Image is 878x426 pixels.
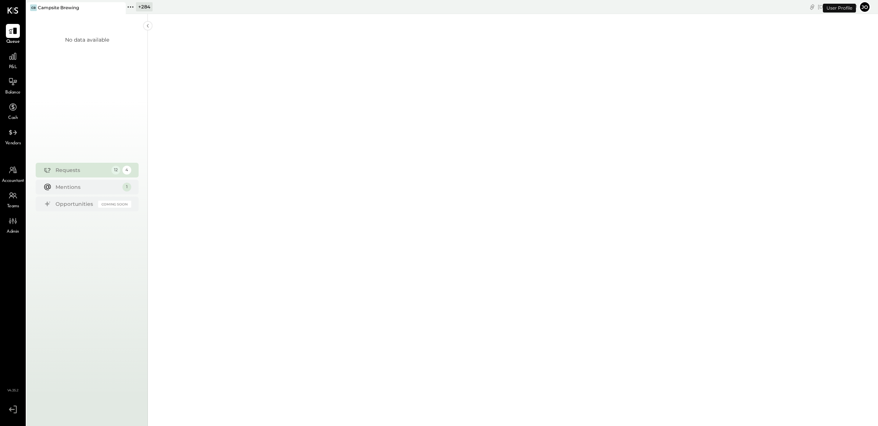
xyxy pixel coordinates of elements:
a: Admin [0,214,25,235]
div: CB [30,4,37,11]
span: Admin [7,229,19,235]
button: Jo [859,1,871,13]
a: Balance [0,75,25,96]
div: User Profile [823,4,856,13]
span: Teams [7,203,19,210]
span: Queue [6,39,20,45]
span: Balance [5,89,21,96]
a: Queue [0,24,25,45]
div: 4 [122,166,131,175]
a: Cash [0,100,25,122]
div: No data available [65,36,109,43]
span: Accountant [2,178,24,184]
div: 1 [122,183,131,191]
a: Teams [0,189,25,210]
div: Mentions [56,183,119,191]
a: Vendors [0,126,25,147]
div: copy link [809,3,816,11]
span: Cash [8,115,18,122]
div: [DATE] [818,3,857,10]
div: + 284 [136,2,153,11]
span: Vendors [5,140,21,147]
div: 12 [111,166,120,175]
a: Accountant [0,163,25,184]
div: Opportunities [56,200,94,208]
a: P&L [0,49,25,71]
div: Coming Soon [98,201,131,208]
div: Campsite Brewing [38,4,79,11]
div: Requests [56,166,108,174]
span: P&L [9,64,17,71]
